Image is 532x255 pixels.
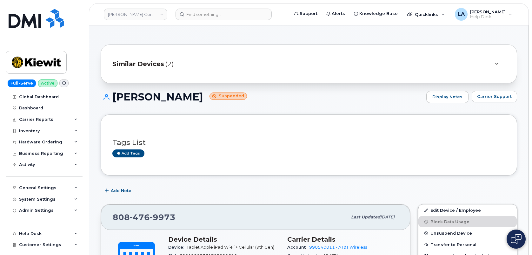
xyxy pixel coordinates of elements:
button: Transfer to Personal [418,239,517,250]
button: Add Note [101,185,137,196]
img: Open chat [511,234,522,244]
span: 476 [130,212,150,222]
span: (2) [165,59,174,69]
span: Account [287,245,309,250]
span: Unsuspend Device [430,231,472,236]
small: Suspended [209,93,247,100]
button: Carrier Support [472,91,517,102]
span: Similar Devices [112,59,164,69]
a: Add tags [112,149,144,157]
span: Add Note [111,188,131,194]
span: 808 [113,212,176,222]
span: Tablet Apple iPad Wi-Fi + Cellular (9th Gen) [187,245,274,250]
button: Block Data Usage [418,216,517,227]
span: 9973 [150,212,176,222]
a: 990540011 - AT&T Wireless [309,245,367,250]
h3: Tags List [112,139,505,147]
span: [DATE] [380,215,395,219]
span: Last updated [351,215,380,219]
a: Display Notes [426,91,469,103]
span: Carrier Support [477,93,512,100]
h3: Device Details [168,236,280,243]
h3: Carrier Details [287,236,399,243]
span: Device [168,245,187,250]
a: Edit Device / Employee [418,204,517,216]
h1: [PERSON_NAME] [101,91,423,102]
button: Unsuspend Device [418,227,517,239]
